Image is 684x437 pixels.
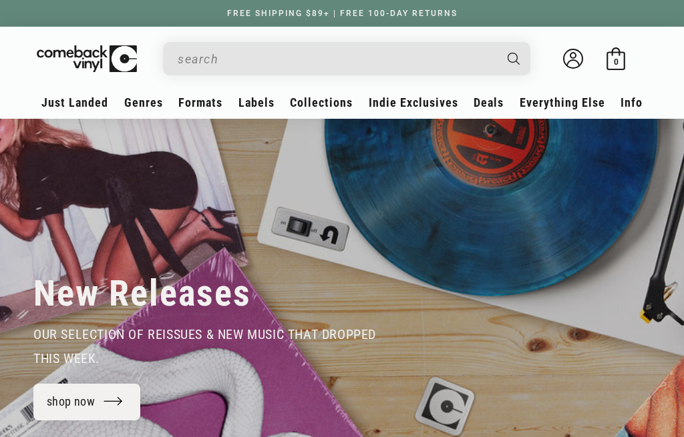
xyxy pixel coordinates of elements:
[290,95,353,109] span: Collections
[178,95,222,109] span: Formats
[214,9,471,18] a: FREE SHIPPING $89+ | FREE 100-DAY RETURNS
[614,57,619,67] span: 0
[33,384,140,420] a: shop now
[474,95,504,109] span: Deals
[33,326,376,366] span: our selection of reissues & new music that dropped this week.
[238,95,275,109] span: Labels
[41,95,108,109] span: Just Landed
[520,95,605,109] span: Everything Else
[163,42,530,75] div: Search
[33,272,251,316] h2: New Releases
[124,95,163,109] span: Genres
[369,95,458,109] span: Indie Exclusives
[496,42,532,75] button: Search
[178,45,494,73] input: search
[621,95,643,109] span: Info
